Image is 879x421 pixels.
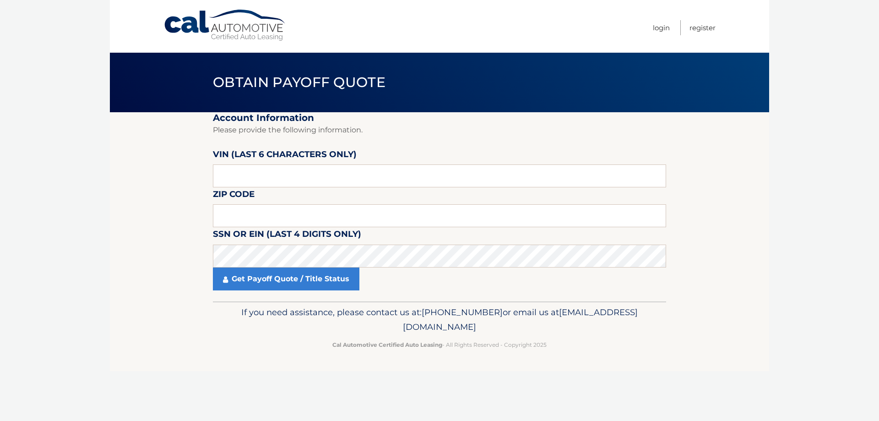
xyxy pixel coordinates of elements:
span: Obtain Payoff Quote [213,74,385,91]
h2: Account Information [213,112,666,124]
a: Register [689,20,716,35]
label: VIN (last 6 characters only) [213,148,357,164]
a: Get Payoff Quote / Title Status [213,268,359,290]
label: Zip Code [213,187,255,204]
p: If you need assistance, please contact us at: or email us at [219,305,660,334]
a: Login [653,20,670,35]
p: Please provide the following information. [213,124,666,137]
span: [PHONE_NUMBER] [422,307,503,317]
label: SSN or EIN (last 4 digits only) [213,227,361,244]
p: - All Rights Reserved - Copyright 2025 [219,340,660,350]
a: Cal Automotive [163,9,287,42]
strong: Cal Automotive Certified Auto Leasing [332,341,442,348]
